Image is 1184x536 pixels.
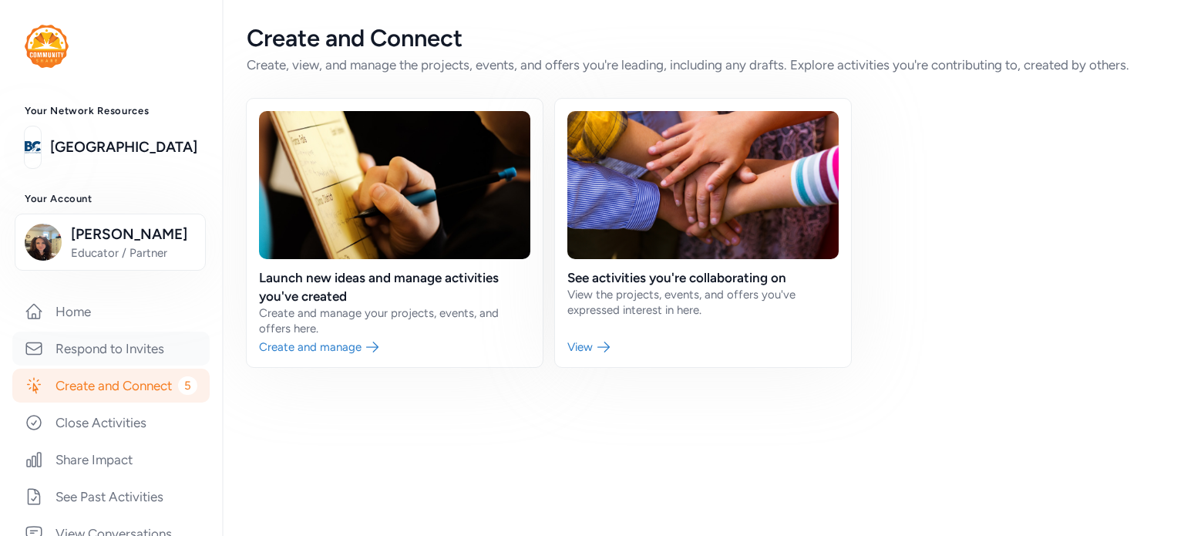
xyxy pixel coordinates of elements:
[12,295,210,329] a: Home
[71,245,196,261] span: Educator / Partner
[15,214,206,271] button: [PERSON_NAME]Educator / Partner
[12,369,210,403] a: Create and Connect5
[25,130,41,164] img: logo
[12,406,210,440] a: Close Activities
[25,193,197,205] h3: Your Account
[12,332,210,366] a: Respond to Invites
[12,480,210,514] a: See Past Activities
[12,443,210,477] a: Share Impact
[247,25,1159,52] div: Create and Connect
[25,25,69,68] img: logo
[247,56,1159,74] div: Create, view, and manage the projects, events, and offers you're leading, including any drafts. E...
[50,137,197,158] a: [GEOGRAPHIC_DATA]
[25,105,197,117] h3: Your Network Resources
[71,224,196,245] span: [PERSON_NAME]
[178,376,197,395] span: 5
